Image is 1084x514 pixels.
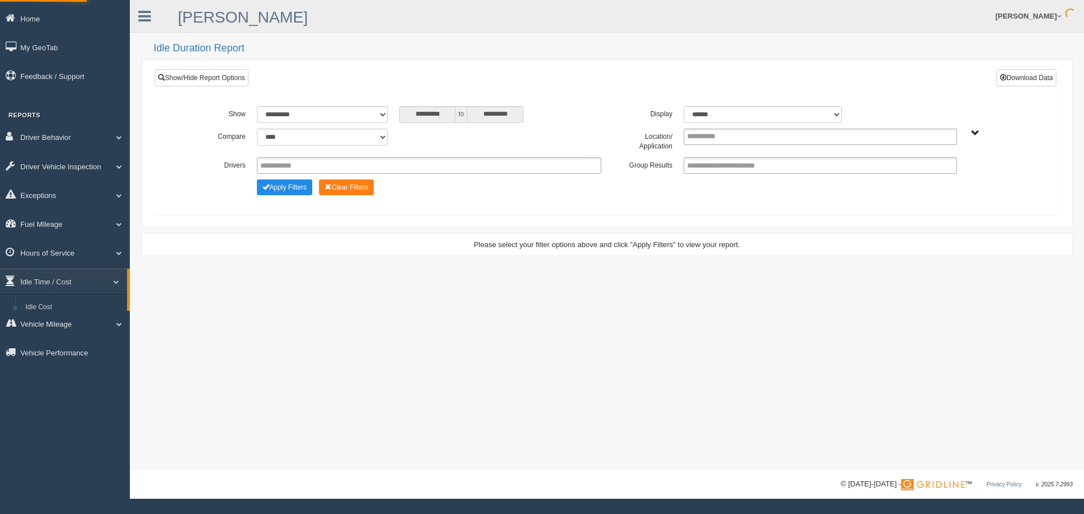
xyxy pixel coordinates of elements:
button: Change Filter Options [257,179,312,195]
a: Privacy Policy [986,481,1021,487]
label: Display [607,106,678,120]
a: Show/Hide Report Options [155,69,248,86]
h2: Idle Duration Report [154,43,1073,54]
label: Location/ Application [607,129,678,152]
img: Gridline [901,479,965,490]
span: v. 2025.7.2993 [1036,481,1073,487]
a: [PERSON_NAME] [178,8,308,26]
span: to [456,106,467,123]
label: Drivers [180,157,251,171]
div: Please select your filter options above and click "Apply Filters" to view your report. [151,239,1063,250]
button: Download Data [996,69,1056,86]
button: Change Filter Options [319,179,374,195]
label: Compare [180,129,251,142]
div: © [DATE]-[DATE] - ™ [841,478,1073,490]
a: Idle Cost [20,297,127,318]
label: Group Results [607,157,678,171]
label: Show [180,106,251,120]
